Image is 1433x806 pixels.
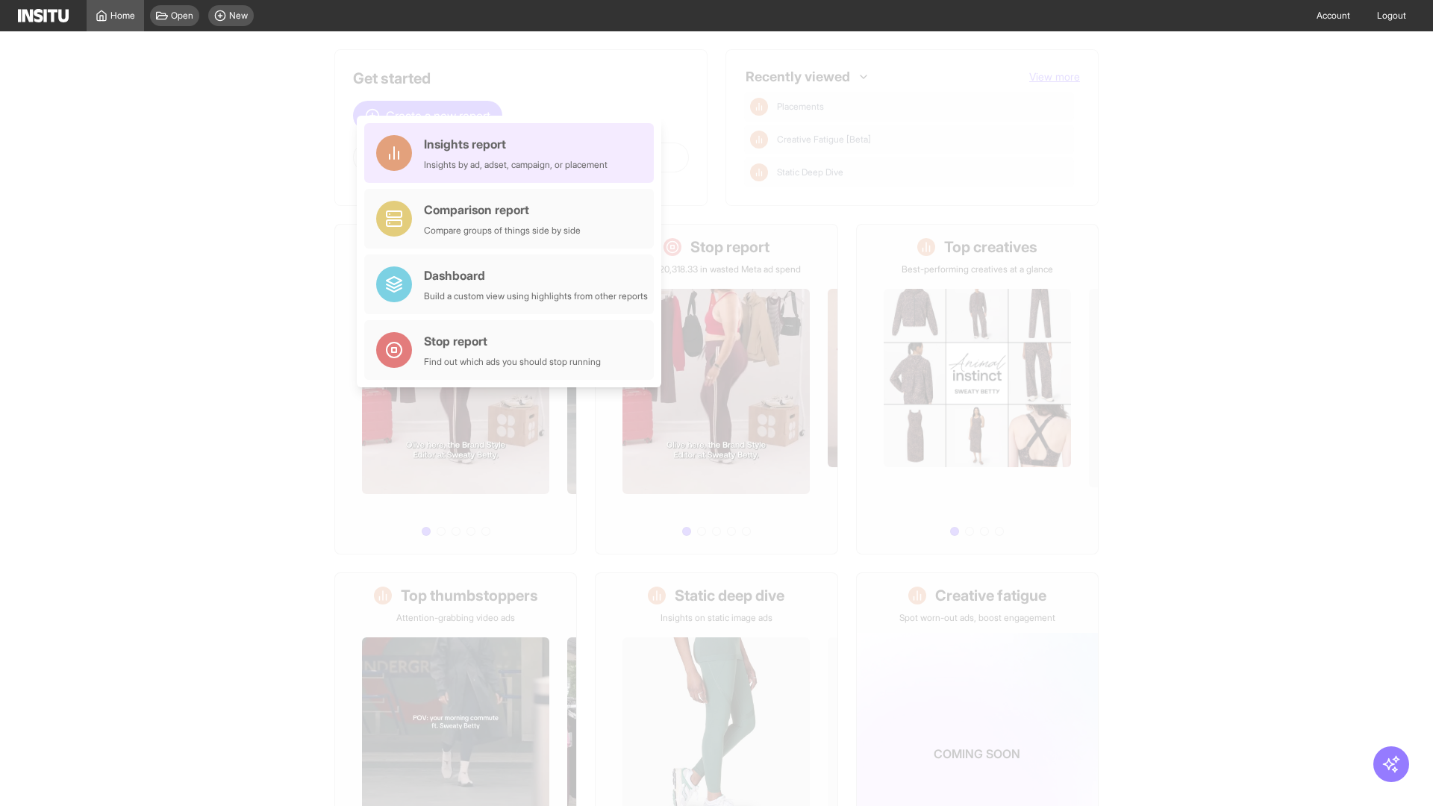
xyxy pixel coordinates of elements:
img: Logo [18,9,69,22]
div: Build a custom view using highlights from other reports [424,290,648,302]
div: Insights report [424,135,608,153]
div: Find out which ads you should stop running [424,356,601,368]
div: Comparison report [424,201,581,219]
div: Stop report [424,332,601,350]
span: Open [171,10,193,22]
div: Compare groups of things side by side [424,225,581,237]
span: New [229,10,248,22]
div: Insights by ad, adset, campaign, or placement [424,159,608,171]
span: Home [110,10,135,22]
div: Dashboard [424,266,648,284]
